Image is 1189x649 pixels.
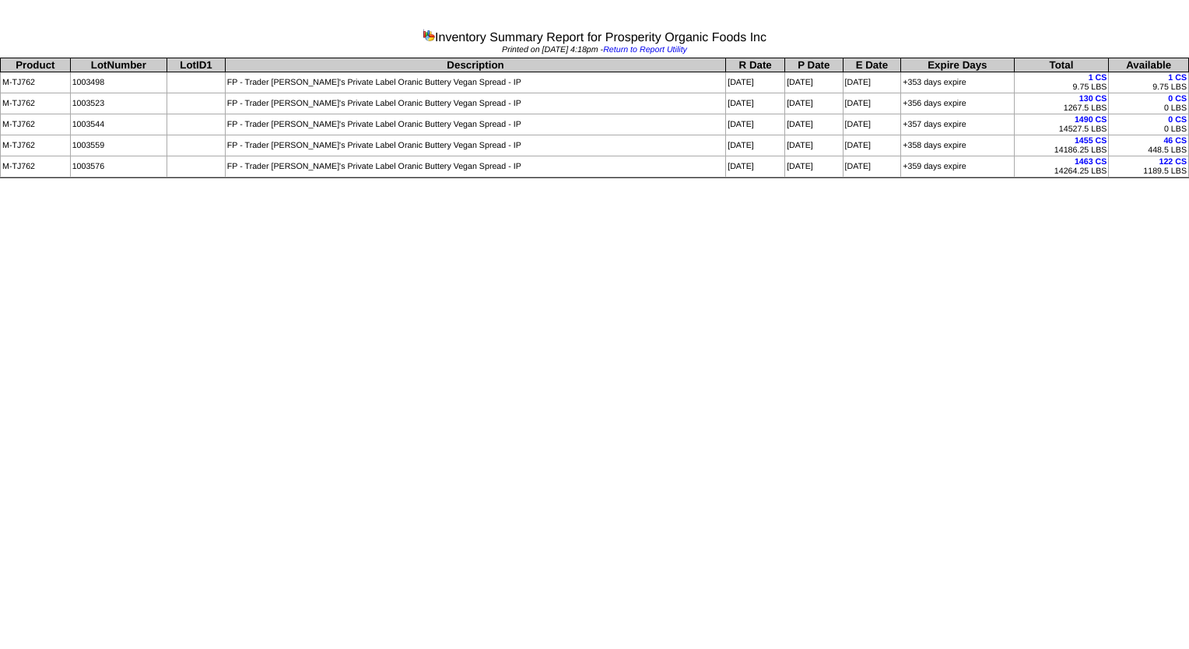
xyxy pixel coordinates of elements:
span: 130 CS [1079,94,1107,103]
span: +359 days expire [903,162,966,171]
td: FP - Trader [PERSON_NAME]'s Private Label Oranic Buttery Vegan Spread - IP [225,72,725,93]
td: 1003576 [70,156,167,177]
td: FP - Trader [PERSON_NAME]'s Private Label Oranic Buttery Vegan Spread - IP [225,156,725,177]
span: 1 CS [1168,73,1187,82]
td: 1003523 [70,93,167,114]
td: M-TJ762 [1,156,71,177]
th: Available [1109,58,1189,72]
td: [DATE] [843,135,901,156]
span: 1 CS [1089,73,1107,82]
td: 1003498 [70,72,167,93]
td: [DATE] [843,93,901,114]
span: +357 days expire [903,120,966,129]
td: M-TJ762 [1,93,71,114]
td: 14186.25 LBS [1014,135,1109,156]
td: [DATE] [726,135,785,156]
td: 14264.25 LBS [1014,156,1109,177]
span: 1463 CS [1075,157,1107,167]
td: [DATE] [726,114,785,135]
td: FP - Trader [PERSON_NAME]'s Private Label Oranic Buttery Vegan Spread - IP [225,135,725,156]
td: [DATE] [726,93,785,114]
td: M-TJ762 [1,72,71,93]
td: M-TJ762 [1,114,71,135]
th: P Date [785,58,843,72]
td: [DATE] [843,72,901,93]
span: 1490 CS [1075,115,1107,125]
td: 1189.5 LBS [1109,156,1189,177]
td: 14527.5 LBS [1014,114,1109,135]
th: Expire Days [901,58,1014,72]
td: 1267.5 LBS [1014,93,1109,114]
td: 0 LBS [1109,114,1189,135]
td: 9.75 LBS [1014,72,1109,93]
td: [DATE] [785,114,843,135]
a: Return to Report Utility [603,45,687,54]
span: 122 CS [1159,157,1187,167]
th: E Date [843,58,901,72]
span: +353 days expire [903,78,966,87]
td: [DATE] [785,156,843,177]
span: 46 CS [1163,136,1187,146]
th: Total [1014,58,1109,72]
td: [DATE] [726,72,785,93]
td: FP - Trader [PERSON_NAME]'s Private Label Oranic Buttery Vegan Spread - IP [225,93,725,114]
span: 0 CS [1168,115,1187,125]
td: 0 LBS [1109,93,1189,114]
span: +356 days expire [903,99,966,108]
td: [DATE] [785,135,843,156]
th: LotID1 [167,58,226,72]
th: R Date [726,58,785,72]
th: Description [225,58,725,72]
th: LotNumber [70,58,167,72]
td: M-TJ762 [1,135,71,156]
td: [DATE] [726,156,785,177]
img: graph.gif [423,29,435,41]
td: 448.5 LBS [1109,135,1189,156]
td: 9.75 LBS [1109,72,1189,93]
td: FP - Trader [PERSON_NAME]'s Private Label Oranic Buttery Vegan Spread - IP [225,114,725,135]
th: Product [1,58,71,72]
td: [DATE] [785,93,843,114]
td: [DATE] [843,114,901,135]
td: 1003559 [70,135,167,156]
span: 1455 CS [1075,136,1107,146]
td: 1003544 [70,114,167,135]
td: [DATE] [843,156,901,177]
td: [DATE] [785,72,843,93]
span: 0 CS [1168,94,1187,103]
span: +358 days expire [903,141,966,150]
